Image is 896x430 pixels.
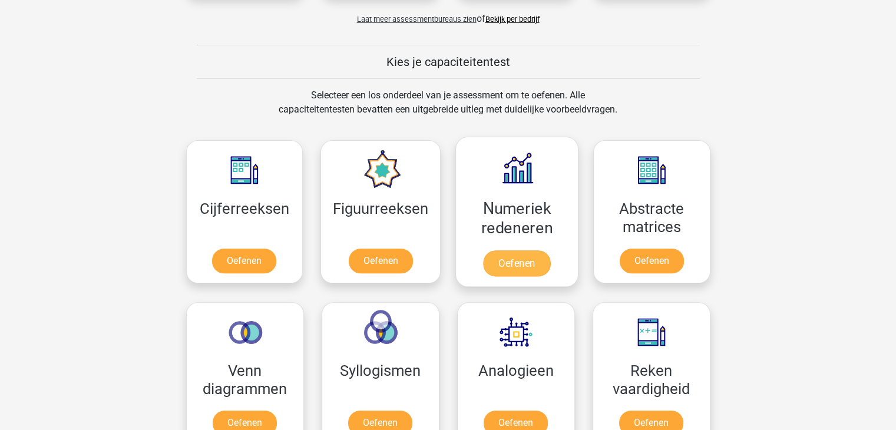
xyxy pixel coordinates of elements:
a: Bekijk per bedrijf [485,15,540,24]
a: Oefenen [349,249,413,273]
span: Laat meer assessmentbureaus zien [357,15,477,24]
a: Oefenen [212,249,276,273]
a: Oefenen [483,250,550,276]
div: Selecteer een los onderdeel van je assessment om te oefenen. Alle capaciteitentesten bevatten een... [267,88,629,131]
div: of [177,2,719,26]
a: Oefenen [620,249,684,273]
h5: Kies je capaciteitentest [197,55,700,69]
